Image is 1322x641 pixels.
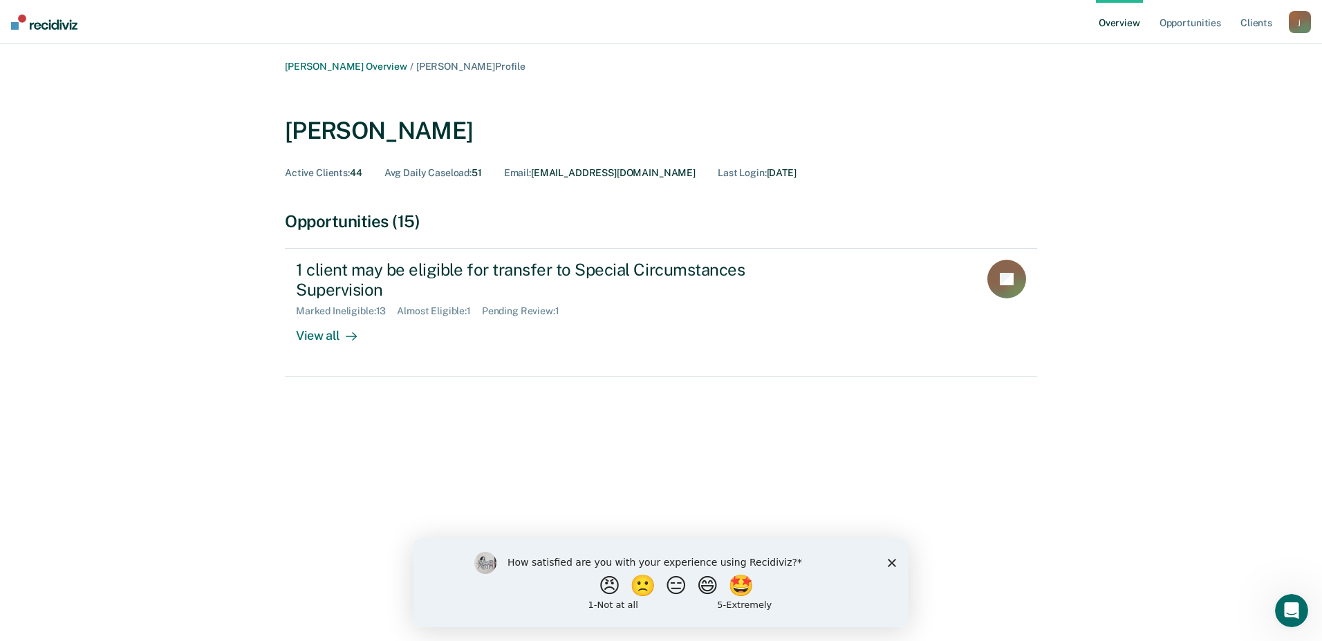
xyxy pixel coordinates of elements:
iframe: Intercom live chat [1275,594,1308,627]
span: Email : [504,167,531,178]
a: [PERSON_NAME] Overview [285,61,407,72]
span: [PERSON_NAME] Profile [416,61,525,72]
div: Marked Ineligible : 13 [296,305,397,317]
span: Avg Daily Caseload : [384,167,472,178]
div: [EMAIL_ADDRESS][DOMAIN_NAME] [504,167,696,179]
img: Recidiviz [11,15,77,30]
div: 1 client may be eligible for transfer to Special Circumstances Supervision [296,260,781,300]
iframe: Survey by Kim from Recidiviz [413,538,909,627]
div: Opportunities (15) [285,211,1037,231]
div: 44 [285,167,362,179]
div: [PERSON_NAME] [285,117,473,145]
button: j [1289,11,1311,33]
div: 51 [384,167,482,179]
div: Almost Eligible : 1 [397,305,482,317]
a: 1 client may be eligible for transfer to Special Circumstances SupervisionMarked Ineligible:13Alm... [285,248,1037,377]
span: / [407,61,416,72]
div: Pending Review : 1 [482,305,570,317]
span: Last Login : [718,167,766,178]
div: [DATE] [718,167,797,179]
div: View all [296,317,373,344]
span: Active Clients : [285,167,350,178]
